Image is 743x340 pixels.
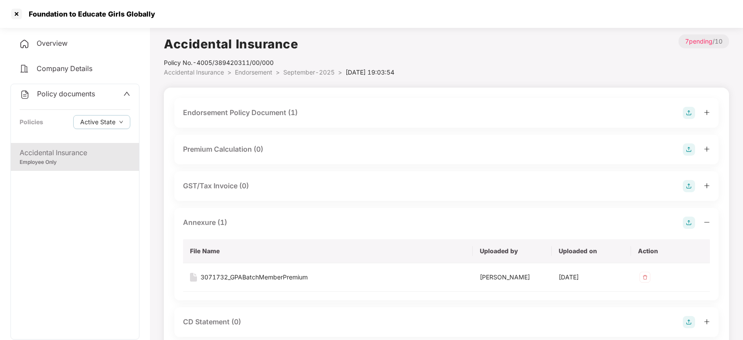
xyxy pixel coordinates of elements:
span: Company Details [37,64,92,73]
th: Action [631,239,710,263]
img: svg+xml;base64,PHN2ZyB4bWxucz0iaHR0cDovL3d3dy53My5vcmcvMjAwMC9zdmciIHdpZHRoPSIyOCIgaGVpZ2h0PSIyOC... [683,143,695,156]
span: September-2025 [283,68,335,76]
span: plus [704,109,710,116]
span: plus [704,146,710,152]
span: Policy documents [37,89,95,98]
img: svg+xml;base64,PHN2ZyB4bWxucz0iaHR0cDovL3d3dy53My5vcmcvMjAwMC9zdmciIHdpZHRoPSIyNCIgaGVpZ2h0PSIyNC... [20,89,30,100]
div: Policy No.- 4005/389420311/00/000 [164,58,394,68]
h1: Accidental Insurance [164,34,394,54]
span: > [227,68,231,76]
img: svg+xml;base64,PHN2ZyB4bWxucz0iaHR0cDovL3d3dy53My5vcmcvMjAwMC9zdmciIHdpZHRoPSIyOCIgaGVpZ2h0PSIyOC... [683,316,695,328]
span: plus [704,183,710,189]
th: File Name [183,239,473,263]
div: Premium Calculation (0) [183,144,263,155]
div: CD Statement (0) [183,316,241,327]
div: [DATE] [559,272,624,282]
div: Annexure (1) [183,217,227,228]
img: svg+xml;base64,PHN2ZyB4bWxucz0iaHR0cDovL3d3dy53My5vcmcvMjAwMC9zdmciIHdpZHRoPSIyOCIgaGVpZ2h0PSIyOC... [683,107,695,119]
img: svg+xml;base64,PHN2ZyB4bWxucz0iaHR0cDovL3d3dy53My5vcmcvMjAwMC9zdmciIHdpZHRoPSIzMiIgaGVpZ2h0PSIzMi... [638,270,652,284]
span: down [119,120,123,125]
div: Foundation to Educate Girls Globally [24,10,155,18]
img: svg+xml;base64,PHN2ZyB4bWxucz0iaHR0cDovL3d3dy53My5vcmcvMjAwMC9zdmciIHdpZHRoPSIxNiIgaGVpZ2h0PSIyMC... [190,273,197,282]
span: Active State [80,117,115,127]
span: 7 pending [685,37,712,45]
span: up [123,90,130,97]
span: [DATE] 19:03:54 [346,68,394,76]
span: plus [704,319,710,325]
img: svg+xml;base64,PHN2ZyB4bWxucz0iaHR0cDovL3d3dy53My5vcmcvMjAwMC9zdmciIHdpZHRoPSIyOCIgaGVpZ2h0PSIyOC... [683,180,695,192]
div: Policies [20,117,43,127]
div: Endorsement Policy Document (1) [183,107,298,118]
img: svg+xml;base64,PHN2ZyB4bWxucz0iaHR0cDovL3d3dy53My5vcmcvMjAwMC9zdmciIHdpZHRoPSIyNCIgaGVpZ2h0PSIyNC... [19,64,30,74]
img: svg+xml;base64,PHN2ZyB4bWxucz0iaHR0cDovL3d3dy53My5vcmcvMjAwMC9zdmciIHdpZHRoPSIyOCIgaGVpZ2h0PSIyOC... [683,217,695,229]
button: Active Statedown [73,115,130,129]
img: svg+xml;base64,PHN2ZyB4bWxucz0iaHR0cDovL3d3dy53My5vcmcvMjAwMC9zdmciIHdpZHRoPSIyNCIgaGVpZ2h0PSIyNC... [19,39,30,49]
div: [PERSON_NAME] [480,272,545,282]
span: > [276,68,280,76]
div: 3071732_GPABatchMemberPremium [200,272,308,282]
th: Uploaded on [552,239,631,263]
th: Uploaded by [473,239,552,263]
span: > [338,68,342,76]
div: GST/Tax Invoice (0) [183,180,249,191]
div: Accidental Insurance [20,147,130,158]
span: Endorsement [235,68,272,76]
p: / 10 [679,34,729,48]
div: Employee Only [20,158,130,167]
span: Overview [37,39,68,48]
span: Accidental Insurance [164,68,224,76]
span: minus [704,219,710,225]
